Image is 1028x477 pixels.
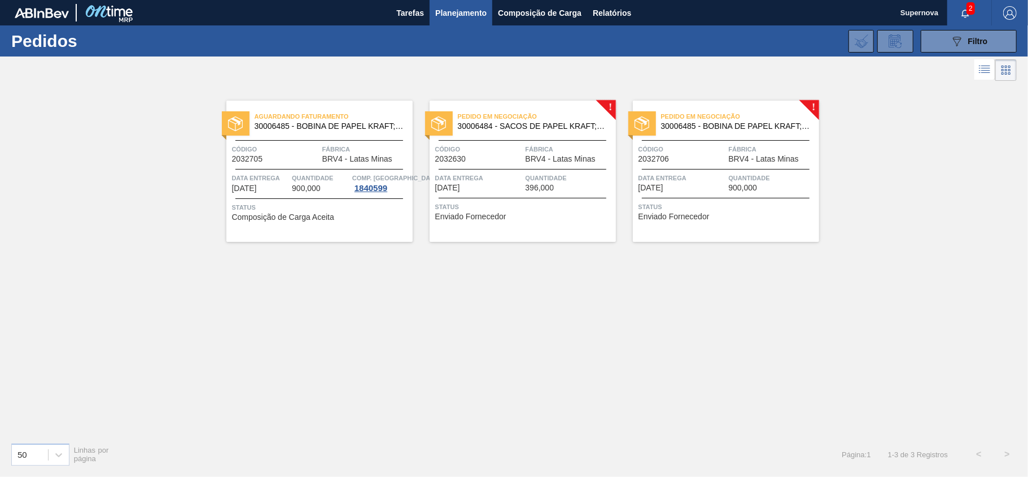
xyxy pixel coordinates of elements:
[848,30,874,53] div: Importar Negociações dos Pedidos
[993,440,1021,469] button: >
[435,213,506,221] span: Enviado Fornecedor
[431,116,446,131] img: status
[232,184,257,193] span: 23/09/2025
[888,450,948,459] span: 1 - 3 de 3 Registros
[255,122,404,131] span: 30006485 - BOBINA DE PAPEL KRAFT;TAMPA ALUMINIO
[352,184,390,193] div: 1840599
[1003,6,1017,20] img: Logout
[966,2,975,15] span: 2
[729,184,758,192] span: 900,000
[435,201,613,213] span: Status
[947,5,983,21] button: Notificações
[15,8,69,18] img: TNhmsLtSVTkK8tSr43FrP2fwEKptu5GPRR3wAAAABJRU5ErkJggg==
[593,6,631,20] span: Relatórios
[498,6,581,20] span: Composição de Carga
[526,172,613,184] span: Quantidade
[232,155,263,163] span: 2032705
[435,144,523,155] span: Código
[458,122,607,131] span: 30006484 - SACOS DE PAPEL KRAFT;TAMPA ALUMINIO
[729,172,816,184] span: Quantidade
[232,172,290,184] span: Data entrega
[526,184,554,192] span: 396,000
[974,59,995,81] div: Visão em Lista
[526,144,613,155] span: Fábrica
[232,144,320,155] span: Código
[638,213,710,221] span: Enviado Fornecedor
[661,111,819,122] span: Pedido em Negociação
[635,116,649,131] img: status
[209,101,413,242] a: statusAguardando Faturamento30006485 - BOBINA DE PAPEL KRAFT;TAMPA ALUMINIOCódigo2032705FábricaBR...
[729,144,816,155] span: Fábrica
[292,184,321,193] span: 900,000
[435,155,466,163] span: 2032630
[638,144,726,155] span: Código
[232,213,334,222] span: Composição de Carga Aceita
[995,59,1017,81] div: Visão em Cards
[435,184,460,192] span: 01/10/2025
[877,30,913,53] div: Solicitação de Revisão de Pedidos
[18,450,27,459] div: 50
[255,111,413,122] span: Aguardando Faturamento
[968,37,988,46] span: Filtro
[458,111,616,122] span: Pedido em Negociação
[661,122,810,131] span: 30006485 - BOBINA DE PAPEL KRAFT;TAMPA ALUMINIO
[638,184,663,192] span: 01/10/2025
[352,172,410,193] a: Comp. [GEOGRAPHIC_DATA]1840599
[413,101,616,242] a: !statusPedido em Negociação30006484 - SACOS DE PAPEL KRAFT;TAMPA ALUMINIOCódigo2032630FábricaBRV4...
[396,6,424,20] span: Tarefas
[322,144,410,155] span: Fábrica
[352,172,440,184] span: Comp. Carga
[965,440,993,469] button: <
[11,34,178,47] h1: Pedidos
[74,446,109,463] span: Linhas por página
[638,155,670,163] span: 2032706
[228,116,243,131] img: status
[921,30,1017,53] button: Filtro
[526,155,596,163] span: BRV4 - Latas Minas
[292,172,349,184] span: Quantidade
[616,101,819,242] a: !statusPedido em Negociação30006485 - BOBINA DE PAPEL KRAFT;TAMPA ALUMINIOCódigo2032706FábricaBRV...
[729,155,799,163] span: BRV4 - Latas Minas
[638,201,816,213] span: Status
[232,202,410,213] span: Status
[842,450,870,459] span: Página : 1
[638,172,726,184] span: Data entrega
[435,172,523,184] span: Data entrega
[322,155,392,163] span: BRV4 - Latas Minas
[435,6,487,20] span: Planejamento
